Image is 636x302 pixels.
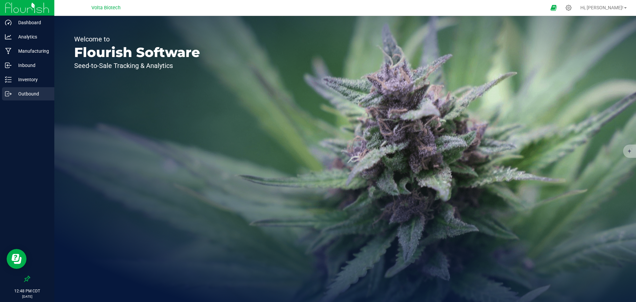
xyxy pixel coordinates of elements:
[12,90,51,98] p: Outbound
[3,288,51,294] p: 12:48 PM CDT
[12,47,51,55] p: Manufacturing
[5,19,12,26] inline-svg: Dashboard
[5,76,12,83] inline-svg: Inventory
[546,1,561,14] span: Open Ecommerce Menu
[74,62,200,69] p: Seed-to-Sale Tracking & Analytics
[91,5,121,11] span: Volta Biotech
[12,61,51,69] p: Inbound
[580,5,623,10] span: Hi, [PERSON_NAME]!
[12,76,51,84] p: Inventory
[5,91,12,97] inline-svg: Outbound
[12,19,51,27] p: Dashboard
[5,62,12,69] inline-svg: Inbound
[24,275,30,282] label: Pin the sidebar to full width on large screens
[12,33,51,41] p: Analytics
[74,46,200,59] p: Flourish Software
[564,5,573,11] div: Manage settings
[5,33,12,40] inline-svg: Analytics
[5,48,12,54] inline-svg: Manufacturing
[74,36,200,42] p: Welcome to
[3,294,51,299] p: [DATE]
[7,249,26,269] iframe: Resource center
